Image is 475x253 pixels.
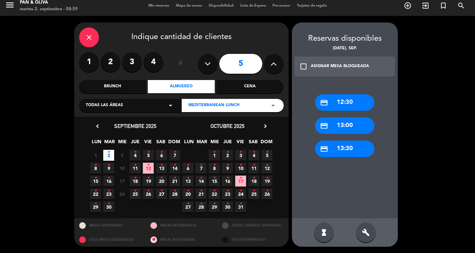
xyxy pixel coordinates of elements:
[226,198,229,209] i: •
[116,150,127,161] span: 3
[182,163,193,174] span: 6
[74,218,146,232] div: MESAS DISPONIBLES
[155,138,166,149] span: SAB
[253,173,255,183] i: •
[116,176,127,187] span: 17
[169,150,180,161] span: 7
[239,198,242,209] i: •
[173,4,206,8] span: Mapa de mesas
[148,80,215,93] div: Almuerzo
[248,163,259,174] span: 11
[261,138,271,149] span: DOM
[90,189,101,199] span: 22
[457,2,465,10] i: search
[143,163,154,174] span: 12
[142,138,153,149] span: VIE
[90,176,101,187] span: 15
[183,138,194,149] span: LUN
[200,198,202,209] i: •
[134,186,136,196] i: •
[248,138,259,149] span: SAB
[130,150,141,161] span: 4
[320,229,328,236] i: hourglass_full
[187,186,189,196] i: •
[91,138,102,149] span: LUN
[103,150,114,161] span: 2
[79,52,99,72] label: 1
[160,160,163,170] i: •
[169,163,180,174] span: 14
[90,150,101,161] span: 1
[147,173,149,183] i: •
[94,173,97,183] i: •
[145,4,173,8] span: Mis reservas
[169,176,180,187] span: 21
[253,160,255,170] i: •
[108,147,110,157] i: •
[130,176,141,187] span: 18
[156,176,167,187] span: 20
[108,173,110,183] i: •
[217,232,289,247] div: SIN DISPONIBILIDAD
[101,52,120,72] label: 2
[187,198,189,209] i: •
[235,189,246,199] span: 24
[213,147,215,157] i: •
[239,186,242,196] i: •
[145,232,217,247] div: MESAS BLOQUEADAS
[439,2,447,10] i: turned_in_not
[209,201,220,212] span: 29
[262,123,269,130] i: chevron_right
[143,150,154,161] span: 5
[160,147,163,157] i: •
[292,45,398,52] div: [DATE], sep.
[145,218,217,232] div: MESAS RESTRINGIDAS
[262,176,272,187] span: 19
[222,176,233,187] span: 16
[269,102,277,109] i: arrow_drop_down
[103,176,114,187] span: 16
[79,80,146,93] div: Brunch
[94,186,97,196] i: •
[196,201,206,212] span: 28
[169,189,180,199] span: 28
[253,186,255,196] i: •
[217,218,289,232] div: OTROS TAMAÑOS DIPONIBLES
[222,150,233,161] span: 2
[213,160,215,170] i: •
[269,4,294,8] span: Pre-acceso
[262,163,272,174] span: 12
[200,186,202,196] i: •
[294,4,330,8] span: Tarjetas de regalo
[114,123,156,129] span: septiembre 2025
[262,189,272,199] span: 26
[422,2,429,10] i: exit_to_app
[130,138,141,149] span: JUE
[182,201,193,212] span: 27
[156,189,167,199] span: 27
[182,176,193,187] span: 13
[160,186,163,196] i: •
[213,173,215,183] i: •
[108,160,110,170] i: •
[143,189,154,199] span: 26
[235,201,246,212] span: 31
[315,141,374,157] div: 13:30
[210,123,244,129] span: octubre 2025
[86,102,123,109] span: Todas las áreas
[134,160,136,170] i: •
[134,147,136,157] i: •
[170,52,191,75] div: ó
[94,198,97,209] i: •
[248,189,259,199] span: 25
[226,186,229,196] i: •
[300,63,307,70] i: check_box_outline_blank
[292,32,398,45] div: Reservas disponibles
[90,201,101,212] span: 29
[311,63,369,70] div: ASIGNAR MESA BLOQUEADA
[187,160,189,170] i: •
[108,186,110,196] i: •
[130,163,141,174] span: 11
[222,189,233,199] span: 23
[156,150,167,161] span: 6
